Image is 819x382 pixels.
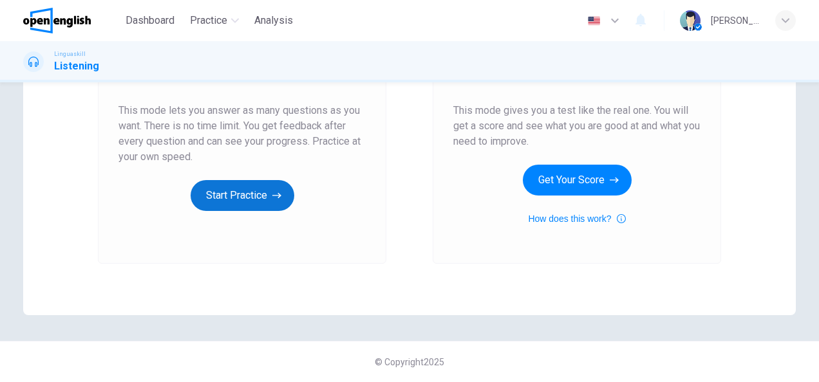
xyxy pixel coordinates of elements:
[453,103,701,149] span: This mode gives you a test like the real one. You will get a score and see what you are good at a...
[54,50,86,59] span: Linguaskill
[54,59,99,74] h1: Listening
[190,13,227,28] span: Practice
[120,9,180,32] button: Dashboard
[23,8,91,33] img: OpenEnglish logo
[191,180,294,211] button: Start Practice
[254,13,293,28] span: Analysis
[249,9,298,32] button: Analysis
[523,165,632,196] button: Get Your Score
[185,9,244,32] button: Practice
[118,103,366,165] span: This mode lets you answer as many questions as you want. There is no time limit. You get feedback...
[711,13,760,28] div: [PERSON_NAME]
[528,211,625,226] button: How does this work?
[23,8,120,33] a: OpenEnglish logo
[680,10,701,31] img: Profile picture
[126,13,174,28] span: Dashboard
[586,16,602,26] img: en
[375,357,444,367] span: © Copyright 2025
